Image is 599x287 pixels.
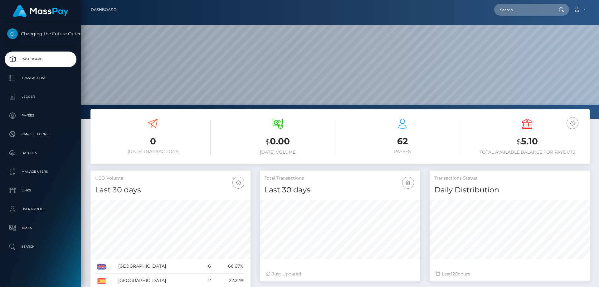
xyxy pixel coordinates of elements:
p: Dashboard [7,55,74,64]
p: Batches [7,148,74,158]
p: Payees [7,111,74,120]
h5: USD Volume [95,175,246,181]
a: Manage Users [5,164,76,180]
span: Changing the Future Outcome Inc [5,31,76,37]
a: Search [5,239,76,255]
a: Dashboard [91,3,117,16]
p: Search [7,242,74,251]
a: Links [5,183,76,198]
h3: 0 [95,135,211,147]
img: ES.png [97,278,106,284]
p: Ledger [7,92,74,101]
a: Cancellations [5,126,76,142]
img: Changing the Future Outcome Inc [7,28,18,39]
div: Last hours [436,271,583,277]
h6: [DATE] Volume [220,150,335,155]
a: Transactions [5,70,76,86]
h6: Payees [345,149,460,154]
h3: 0.00 [220,135,335,148]
span: 120 [451,271,458,277]
p: Links [7,186,74,195]
p: User Profile [7,205,74,214]
a: Ledger [5,89,76,105]
p: Taxes [7,223,74,233]
input: Search... [494,4,553,16]
h4: Last 30 days [265,185,415,195]
h4: Last 30 days [95,185,246,195]
a: Batches [5,145,76,161]
td: 6 [202,259,213,274]
h5: Total Transactions [265,175,415,181]
td: [GEOGRAPHIC_DATA] [116,259,202,274]
a: Payees [5,108,76,123]
p: Cancellations [7,130,74,139]
img: GB.png [97,264,106,270]
h6: Total Available Balance for Payouts [470,150,585,155]
div: Just Updated [266,271,414,277]
h3: 5.10 [470,135,585,148]
p: Manage Users [7,167,74,176]
h3: 62 [345,135,460,147]
h6: [DATE] Transactions [95,149,211,154]
td: 66.67% [213,259,246,274]
small: $ [517,137,521,146]
small: $ [265,137,270,146]
h5: Transactions Status [434,175,585,181]
a: Dashboard [5,52,76,67]
a: Taxes [5,220,76,236]
h4: Daily Distribution [434,185,585,195]
p: Transactions [7,73,74,83]
img: MassPay Logo [13,5,68,17]
a: User Profile [5,201,76,217]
